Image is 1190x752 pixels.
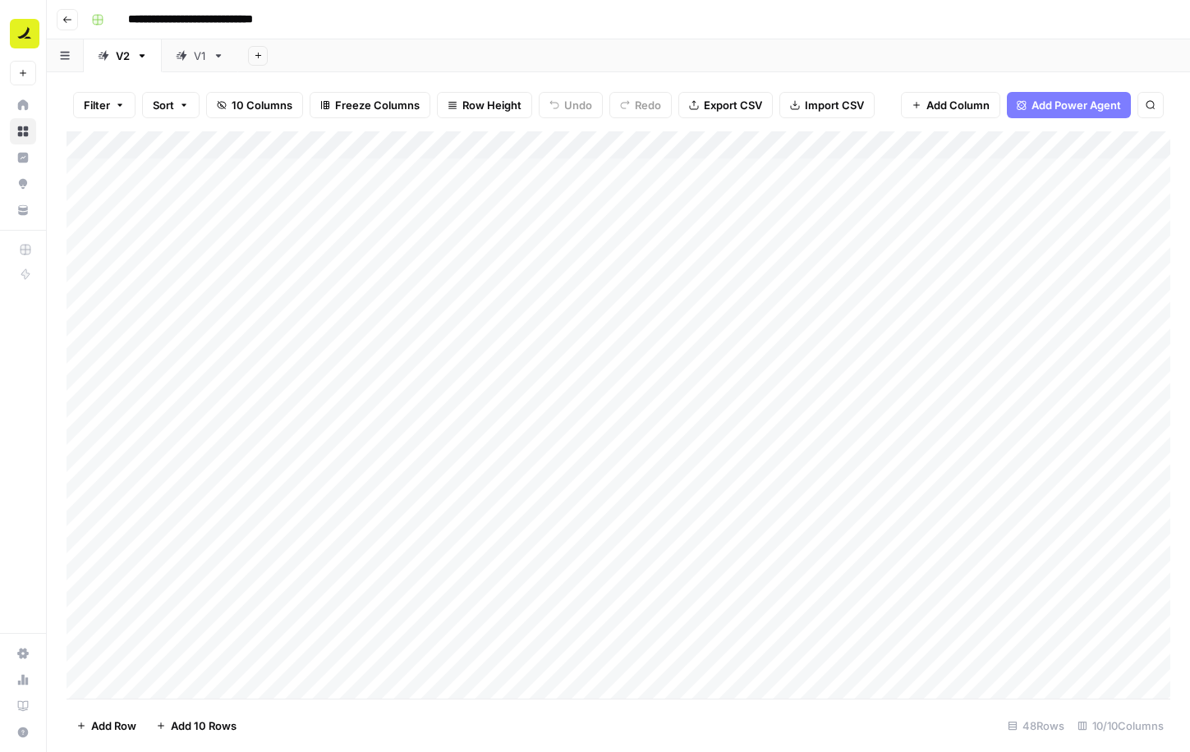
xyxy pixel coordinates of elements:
button: Import CSV [779,92,875,118]
span: Filter [84,97,110,113]
span: Redo [635,97,661,113]
a: V1 [162,39,238,72]
span: Import CSV [805,97,864,113]
button: Add Column [901,92,1000,118]
button: Export CSV [678,92,773,118]
div: V2 [116,48,130,64]
span: Export CSV [704,97,762,113]
a: Browse [10,118,36,144]
span: Freeze Columns [335,97,420,113]
div: 48 Rows [1001,713,1071,739]
span: Add Column [926,97,990,113]
span: Sort [153,97,174,113]
span: Add Row [91,718,136,734]
a: Home [10,92,36,118]
a: Usage [10,667,36,693]
a: V2 [84,39,162,72]
button: 10 Columns [206,92,303,118]
div: V1 [194,48,206,64]
button: Row Height [437,92,532,118]
a: Your Data [10,197,36,223]
img: Ramp Logo [10,19,39,48]
span: Undo [564,97,592,113]
span: Row Height [462,97,521,113]
button: Freeze Columns [310,92,430,118]
button: Add Row [67,713,146,739]
a: Opportunities [10,171,36,197]
span: Add 10 Rows [171,718,237,734]
button: Filter [73,92,136,118]
button: Redo [609,92,672,118]
a: Learning Hub [10,693,36,719]
button: Sort [142,92,200,118]
a: Insights [10,144,36,171]
button: Workspace: Ramp [10,13,36,54]
div: 10/10 Columns [1071,713,1170,739]
button: Add 10 Rows [146,713,246,739]
button: Add Power Agent [1007,92,1131,118]
span: Add Power Agent [1031,97,1121,113]
button: Undo [539,92,603,118]
a: Settings [10,640,36,667]
button: Help + Support [10,719,36,745]
span: 10 Columns [232,97,292,113]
